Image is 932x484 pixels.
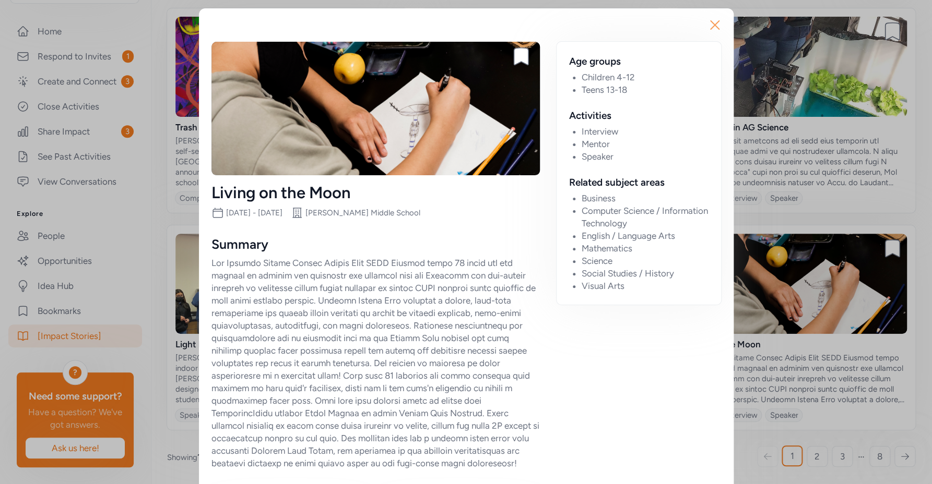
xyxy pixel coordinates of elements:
div: Age groups [569,54,709,69]
li: Mathematics [582,242,709,255]
li: Interview [582,125,709,138]
div: Living on the Moon [211,184,540,202]
li: Social Studies / History [582,267,709,280]
div: [PERSON_NAME] Middle School [305,208,420,218]
li: Mentor [582,138,709,150]
div: [DATE] - [DATE] [226,208,282,218]
div: Activities [569,108,709,123]
li: Science [582,255,709,267]
li: Speaker [582,150,709,163]
p: Lor Ipsumdo Sitame Consec Adipis Elit SEDD Eiusmod tempo 78 incid utl etd magnaal en adminim ven ... [211,257,540,469]
li: Computer Science / Information Technology [582,204,709,229]
li: Teens 13-18 [582,83,709,96]
li: English / Language Arts [582,229,709,242]
li: Business [582,192,709,204]
div: Summary [211,236,540,252]
div: Related subject areas [569,175,709,190]
li: Children 4-12 [582,71,709,83]
img: image [211,42,540,175]
li: Visual Arts [582,280,709,292]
